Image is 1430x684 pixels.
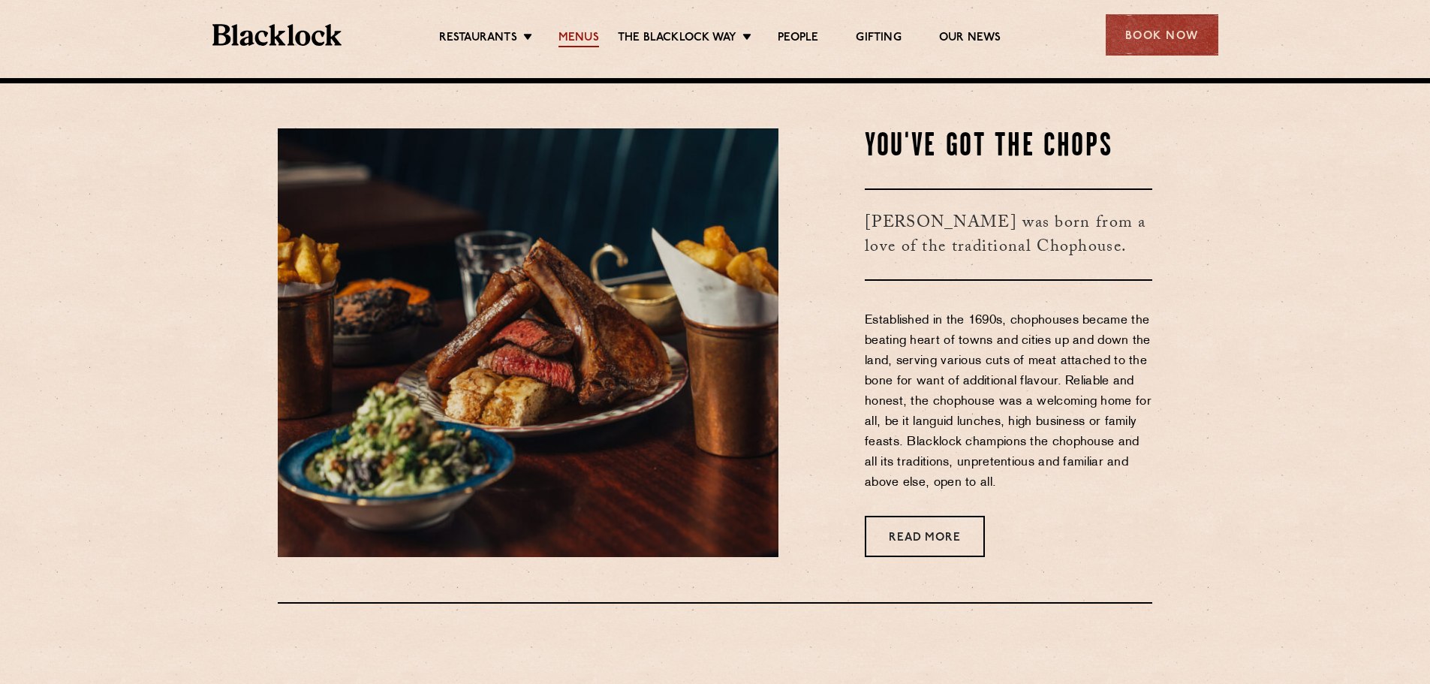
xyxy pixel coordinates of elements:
a: Restaurants [439,31,517,47]
a: The Blacklock Way [618,31,736,47]
div: Book Now [1106,14,1218,56]
a: Menus [558,31,599,47]
h3: [PERSON_NAME] was born from a love of the traditional Chophouse. [865,188,1152,281]
a: Read More [865,516,985,557]
p: Established in the 1690s, chophouses became the beating heart of towns and cities up and down the... [865,311,1152,493]
a: People [778,31,818,47]
a: Our News [939,31,1001,47]
a: Gifting [856,31,901,47]
img: BL_Textured_Logo-footer-cropped.svg [212,24,342,46]
h2: You've Got The Chops [865,128,1152,166]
